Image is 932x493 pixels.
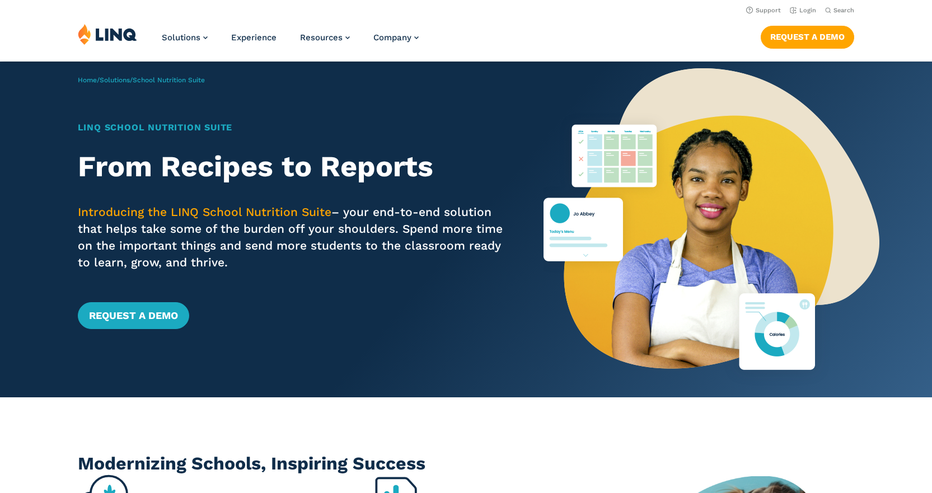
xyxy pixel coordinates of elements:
[100,76,130,84] a: Solutions
[78,205,331,219] span: Introducing the LINQ School Nutrition Suite
[78,204,506,271] p: – your end-to-end solution that helps take some of the burden off your shoulders. Spend more time...
[300,32,343,43] span: Resources
[78,121,506,134] h1: LINQ School Nutrition Suite
[761,24,854,48] nav: Button Navigation
[78,451,854,476] h2: Modernizing Schools, Inspiring Success
[373,32,411,43] span: Company
[162,32,208,43] a: Solutions
[544,62,879,397] img: Nutrition Suite Launch
[825,6,854,15] button: Open Search Bar
[746,7,781,14] a: Support
[78,76,97,84] a: Home
[231,32,277,43] a: Experience
[833,7,854,14] span: Search
[78,302,189,329] a: Request a Demo
[761,26,854,48] a: Request a Demo
[373,32,419,43] a: Company
[162,32,200,43] span: Solutions
[790,7,816,14] a: Login
[78,24,137,45] img: LINQ | K‑12 Software
[78,76,205,84] span: / /
[78,150,506,184] h2: From Recipes to Reports
[300,32,350,43] a: Resources
[162,24,419,60] nav: Primary Navigation
[133,76,205,84] span: School Nutrition Suite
